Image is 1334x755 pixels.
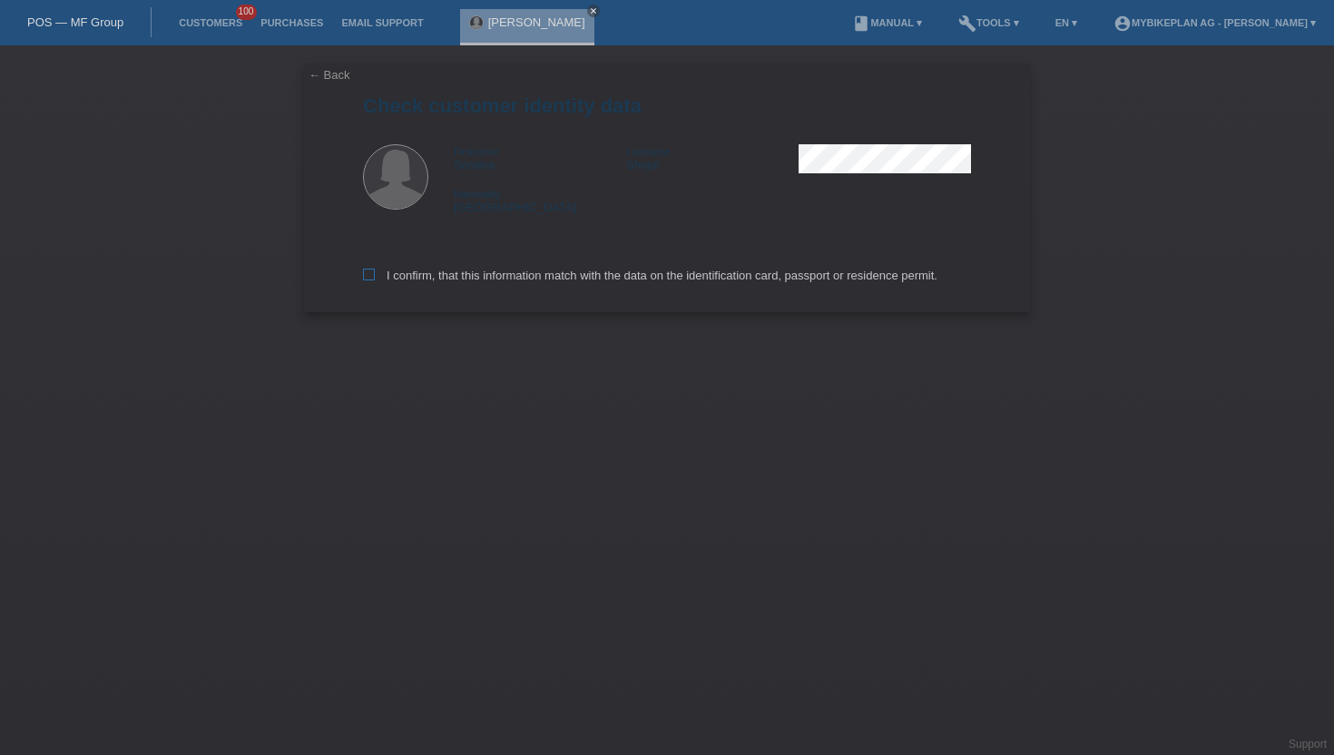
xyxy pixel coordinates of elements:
i: build [958,15,976,33]
i: account_circle [1113,15,1132,33]
a: close [587,5,600,17]
label: I confirm, that this information match with the data on the identification card, passport or resi... [363,269,937,282]
a: EN ▾ [1046,17,1086,28]
a: buildTools ▾ [949,17,1028,28]
a: Customers [170,17,251,28]
span: Nationality [454,189,500,200]
span: Firstname [454,146,498,157]
div: [GEOGRAPHIC_DATA] [454,187,626,214]
a: Support [1289,738,1327,750]
span: 100 [236,5,258,20]
i: book [852,15,870,33]
a: Purchases [251,17,332,28]
a: Email Support [332,17,432,28]
a: ← Back [309,68,350,82]
span: Lastname [626,146,670,157]
a: account_circleMybikeplan AG - [PERSON_NAME] ▾ [1104,17,1325,28]
a: POS — MF Group [27,15,123,29]
a: [PERSON_NAME] [488,15,585,29]
div: Seraina [454,144,626,172]
h1: Check customer identity data [363,94,971,117]
i: close [589,6,598,15]
div: Shojai [626,144,799,172]
a: bookManual ▾ [843,17,931,28]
